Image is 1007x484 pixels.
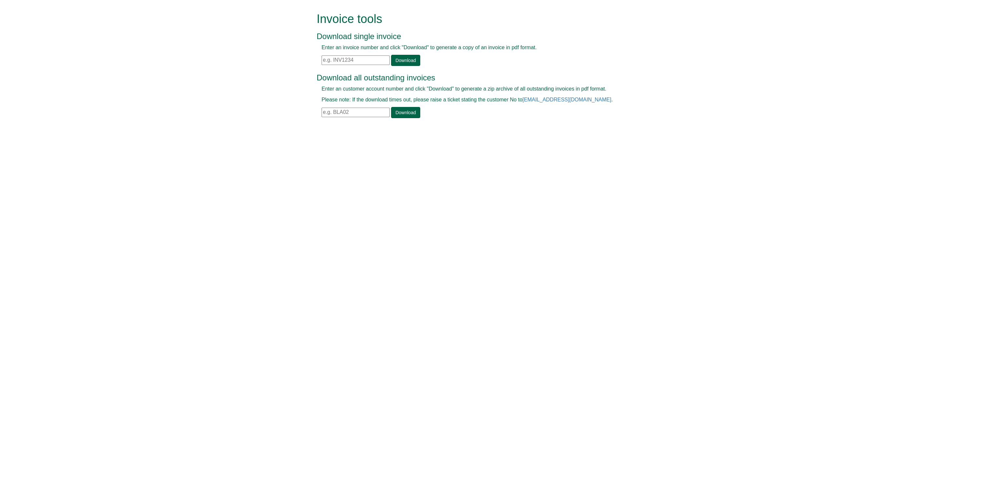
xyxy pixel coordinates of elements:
input: e.g. BLA02 [322,108,390,117]
p: Enter an customer account number and click "Download" to generate a zip archive of all outstandin... [322,85,671,93]
h3: Download all outstanding invoices [317,74,676,82]
p: Enter an invoice number and click "Download" to generate a copy of an invoice in pdf format. [322,44,671,52]
a: Download [391,107,420,118]
a: Download [391,55,420,66]
h1: Invoice tools [317,12,676,26]
p: Please note: If the download times out, please raise a ticket stating the customer No to . [322,96,671,104]
a: [EMAIL_ADDRESS][DOMAIN_NAME] [523,97,611,102]
input: e.g. INV1234 [322,55,390,65]
h3: Download single invoice [317,32,676,41]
